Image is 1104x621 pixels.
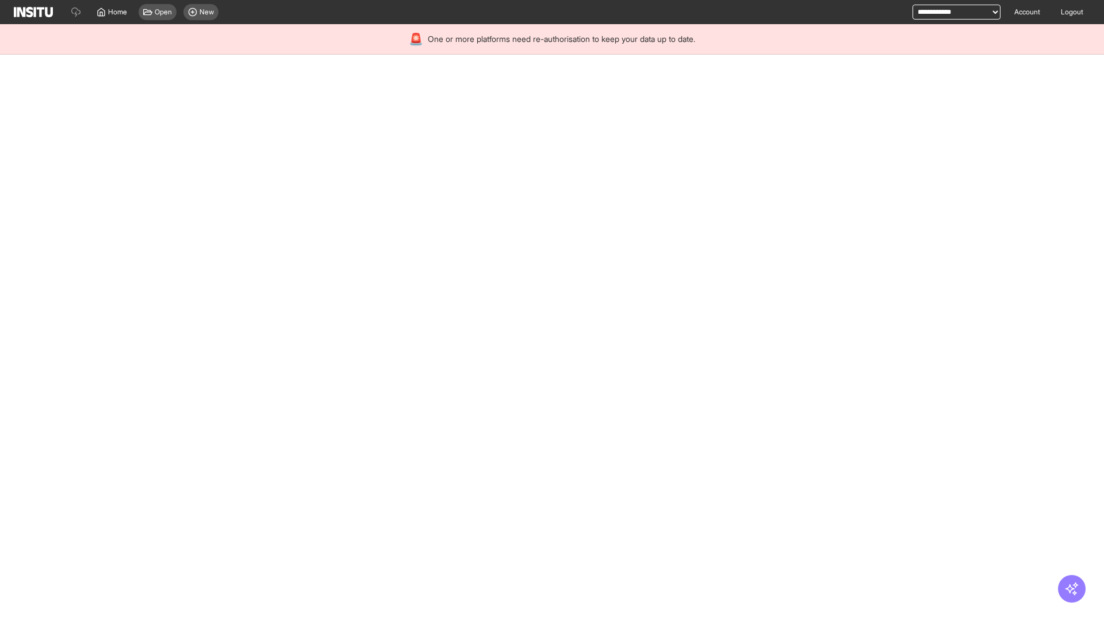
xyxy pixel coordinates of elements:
[200,7,214,17] span: New
[108,7,127,17] span: Home
[155,7,172,17] span: Open
[409,31,423,47] div: 🚨
[428,33,695,45] span: One or more platforms need re-authorisation to keep your data up to date.
[14,7,53,17] img: Logo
